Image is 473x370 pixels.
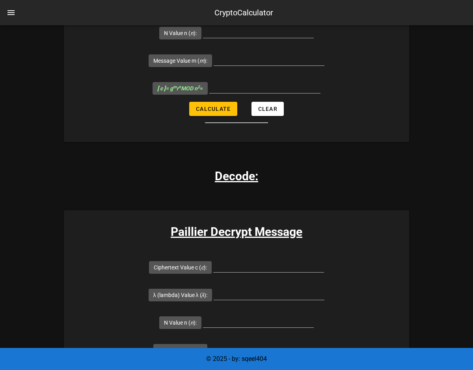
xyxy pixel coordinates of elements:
sup: n [179,84,181,90]
label: N Value n ( ): [164,29,197,37]
sup: m [173,84,177,90]
h3: Paillier Decrypt Message [64,223,409,241]
i: m [199,58,204,64]
div: CryptoCalculator [214,7,273,19]
sup: 2 [197,84,200,90]
i: n [190,320,194,326]
label: λ (lambda) Value λ ( ): [153,291,208,299]
span: Clear [258,106,277,112]
i: = g r MOD n [157,85,200,92]
i: λ [202,292,205,298]
label: Message Value m ( ): [153,57,207,65]
span: = [157,85,203,92]
i: μ [197,347,200,353]
b: [ c ] [157,85,166,92]
label: N Value n ( ): [164,319,197,327]
label: μ (Mu) Value μ ( ): [158,346,203,354]
button: Calculate [189,102,237,116]
span: © 2025 - by: sqeel404 [206,355,267,363]
h3: Decode: [215,167,258,185]
i: c [201,264,204,271]
label: Ciphertext Value c ( ): [154,263,207,271]
button: nav-menu-toggle [2,3,20,22]
button: Clear [251,102,284,116]
i: n [190,30,194,36]
span: Calculate [196,106,231,112]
